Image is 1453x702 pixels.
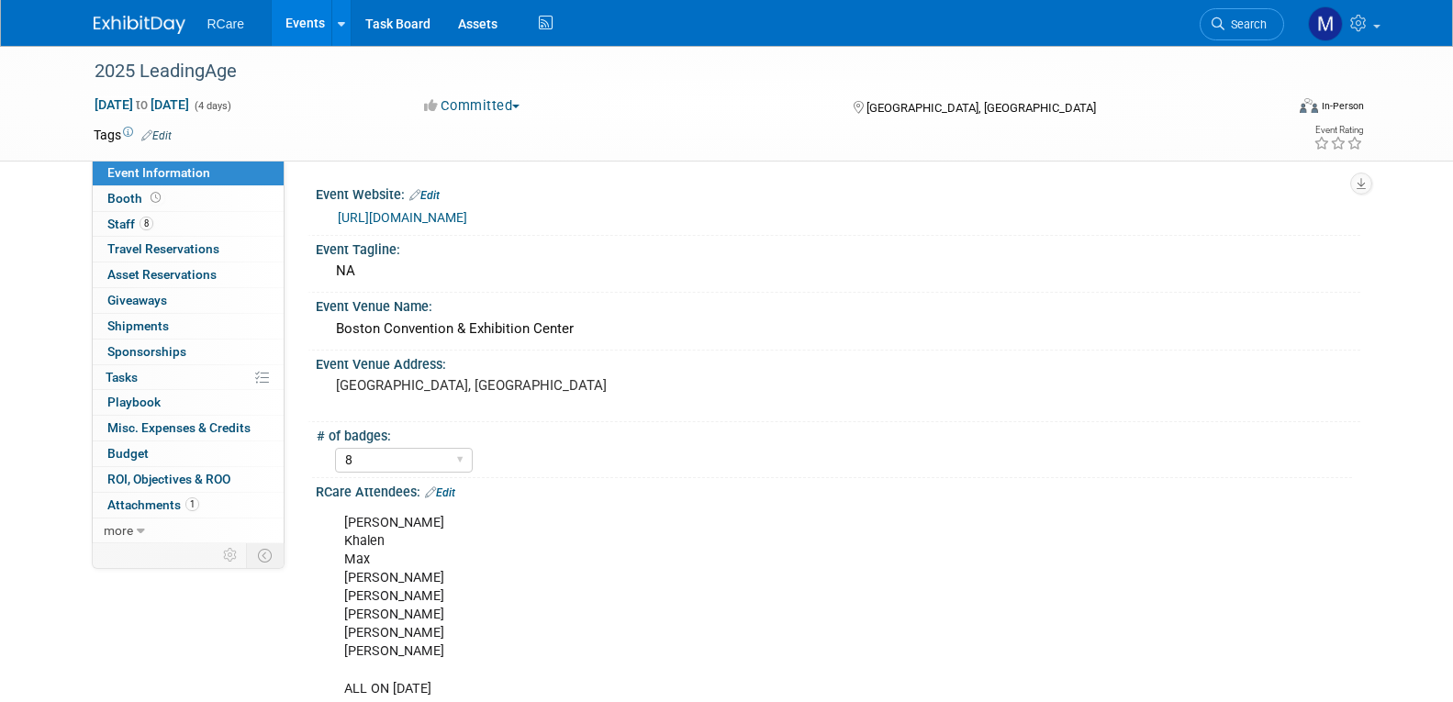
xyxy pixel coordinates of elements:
div: RCare Attendees: [316,478,1360,502]
a: Attachments1 [93,493,284,518]
a: Asset Reservations [93,262,284,287]
div: Boston Convention & Exhibition Center [330,315,1347,343]
span: Booth [107,191,164,206]
span: Sponsorships [107,344,186,359]
div: NA [330,257,1347,285]
div: 2025 LeadingAge [88,55,1257,88]
a: Search [1200,8,1284,40]
span: Search [1224,17,1267,31]
div: Event Tagline: [316,236,1360,259]
img: ExhibitDay [94,16,185,34]
span: Tasks [106,370,138,384]
pre: [GEOGRAPHIC_DATA], [GEOGRAPHIC_DATA] [336,377,731,394]
button: Committed [418,96,527,116]
a: Edit [141,129,172,142]
td: Tags [94,126,172,144]
img: Format-Inperson.png [1300,98,1318,113]
a: Staff8 [93,212,284,237]
div: In-Person [1321,99,1364,113]
span: 1 [185,497,199,511]
a: Tasks [93,365,284,390]
a: Edit [425,486,455,499]
span: Event Information [107,165,210,180]
td: Toggle Event Tabs [246,543,284,567]
span: 8 [140,217,153,230]
span: [GEOGRAPHIC_DATA], [GEOGRAPHIC_DATA] [866,101,1096,115]
div: # of badges: [317,422,1352,445]
td: Personalize Event Tab Strip [215,543,247,567]
span: Attachments [107,497,199,512]
span: RCare [207,17,244,31]
a: Giveaways [93,288,284,313]
a: Event Information [93,161,284,185]
span: Misc. Expenses & Credits [107,420,251,435]
a: ROI, Objectives & ROO [93,467,284,492]
a: more [93,518,284,543]
span: (4 days) [193,100,231,112]
div: Event Venue Name: [316,293,1360,316]
a: Playbook [93,390,284,415]
span: Shipments [107,318,169,333]
a: Travel Reservations [93,237,284,262]
span: [DATE] [DATE] [94,96,190,113]
a: Misc. Expenses & Credits [93,416,284,440]
span: Booth not reserved yet [147,191,164,205]
span: Playbook [107,395,161,409]
a: Budget [93,441,284,466]
span: Budget [107,446,149,461]
a: Edit [409,189,440,202]
div: Event Venue Address: [316,351,1360,373]
div: Event Format [1176,95,1365,123]
span: Travel Reservations [107,241,219,256]
div: Event Website: [316,181,1360,205]
a: Sponsorships [93,340,284,364]
a: [URL][DOMAIN_NAME] [338,210,467,225]
a: Shipments [93,314,284,339]
span: Asset Reservations [107,267,217,282]
img: maxim kowal [1308,6,1343,41]
span: Staff [107,217,153,231]
div: Event Rating [1313,126,1363,135]
span: to [133,97,151,112]
span: ROI, Objectives & ROO [107,472,230,486]
a: Booth [93,186,284,211]
span: more [104,523,133,538]
span: Giveaways [107,293,167,307]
